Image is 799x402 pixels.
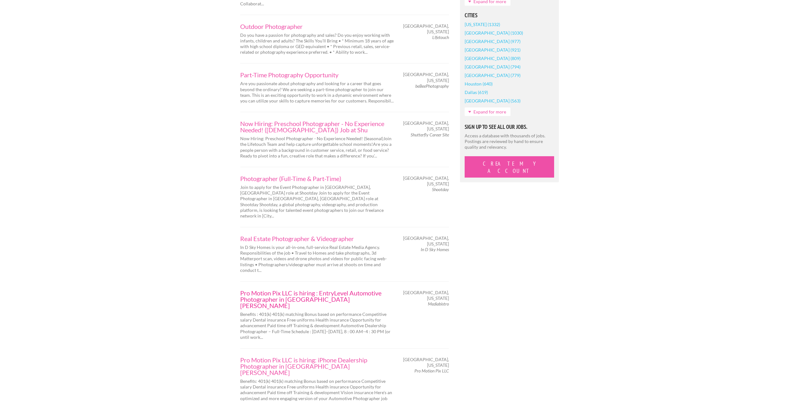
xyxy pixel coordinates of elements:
em: Shutterfly Career Site [411,132,449,137]
span: [GEOGRAPHIC_DATA], [US_STATE] [403,357,449,368]
p: Access a database with thousands of jobs. Postings are reviewed by hand to ensure quality and rel... [465,133,554,150]
span: [GEOGRAPHIC_DATA], [US_STATE] [403,235,449,247]
p: Join to apply for the Event Photographer in [GEOGRAPHIC_DATA], [GEOGRAPHIC_DATA] role at Shootday... [240,184,394,219]
a: Expand for more [465,107,510,116]
em: Pro Motion Pix LLC [414,368,449,373]
em: beBeePhotography [415,83,449,89]
a: Pro Motion Pix LLC is hiring: iPhone Dealership Photographer in [GEOGRAPHIC_DATA][PERSON_NAME] [240,357,394,376]
a: [GEOGRAPHIC_DATA] (563) [465,96,521,105]
a: [GEOGRAPHIC_DATA] (977) [465,37,521,46]
span: [GEOGRAPHIC_DATA], [US_STATE] [403,72,449,83]
a: [US_STATE] (1332) [465,20,500,29]
em: Shootday [432,187,449,192]
a: [GEOGRAPHIC_DATA] (809) [465,54,521,63]
a: Houston (640) [465,80,493,88]
h5: Sign Up to See All Our Jobs. [465,124,554,130]
button: Create My Account [465,156,554,178]
a: [GEOGRAPHIC_DATA] (921) [465,46,521,54]
span: [GEOGRAPHIC_DATA], [US_STATE] [403,23,449,35]
a: [GEOGRAPHIC_DATA] (779) [465,71,521,80]
p: Benefits : 401(k) 401(k) matching Bonus based on performance Competitive salary Dental insurance ... [240,311,394,340]
span: [GEOGRAPHIC_DATA], [US_STATE] [403,175,449,187]
span: [GEOGRAPHIC_DATA], [US_STATE] [403,290,449,301]
em: LIfetouch [432,35,449,40]
a: Photographer (Full-Time & Part-Time) [240,175,394,182]
a: Real Estate Photographer & Videographer [240,235,394,242]
a: Part-Time Photography Opportunity [240,72,394,78]
p: Do you have a passion for photography and sales? Do you enjoy working with infants, children and ... [240,32,394,55]
em: In D Sky Homes [421,247,449,252]
a: [GEOGRAPHIC_DATA] (1030) [465,29,523,37]
h5: Cities [465,13,554,18]
p: Are you passionate about photography and looking for a career that goes beyond the ordinary? We a... [240,81,394,104]
a: Pro Motion Pix LLC is hiring : EntryLevel Automotive Photographer in [GEOGRAPHIC_DATA][PERSON_NAME] [240,290,394,309]
a: Dallas (619) [465,88,488,96]
a: [GEOGRAPHIC_DATA] (794) [465,63,521,71]
p: In D Sky Homes is your all-in-one, full-service Real Estate Media Agency. Responsibilities of the... [240,245,394,273]
em: Mediabistro [428,301,449,306]
a: Now Hiring: Preschool Photographer - No Experience Needed! ([DEMOGRAPHIC_DATA]) Job at Shu [240,120,394,133]
a: Outdoor Photographer [240,23,394,30]
p: Now Hiring: Preschool Photographer - No Experience Needed! (Seasonal)Join the Lifetouch Team and ... [240,136,394,159]
span: [GEOGRAPHIC_DATA], [US_STATE] [403,120,449,132]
